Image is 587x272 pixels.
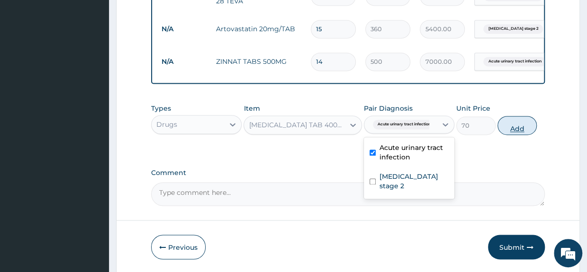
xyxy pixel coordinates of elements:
img: d_794563401_company_1708531726252_794563401 [18,47,38,71]
textarea: Type your message and hit 'Enter' [5,176,181,209]
div: [MEDICAL_DATA] TAB 400MG [249,120,345,130]
span: Acute urinary tract infection [373,120,435,129]
td: ZINNAT TABS 500MG [211,52,306,71]
span: We're online! [55,78,131,174]
label: Item [244,104,260,113]
div: Drugs [156,120,177,129]
div: Minimize live chat window [155,5,178,27]
td: N/A [157,20,211,38]
td: N/A [157,53,211,70]
button: Previous [151,235,206,259]
td: Artovastatin 20mg/TAB [211,19,306,38]
label: Unit Price [456,104,490,113]
div: Chat with us now [49,53,159,65]
button: Submit [488,235,545,259]
label: Pair Diagnosis [364,104,413,113]
label: Types [151,105,171,113]
span: [MEDICAL_DATA] stage 2 [483,24,543,34]
button: Add [497,116,537,135]
label: [MEDICAL_DATA] stage 2 [379,172,449,191]
span: Acute urinary tract infection [483,57,546,66]
label: Comment [151,169,544,177]
label: Acute urinary tract infection [379,143,449,162]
